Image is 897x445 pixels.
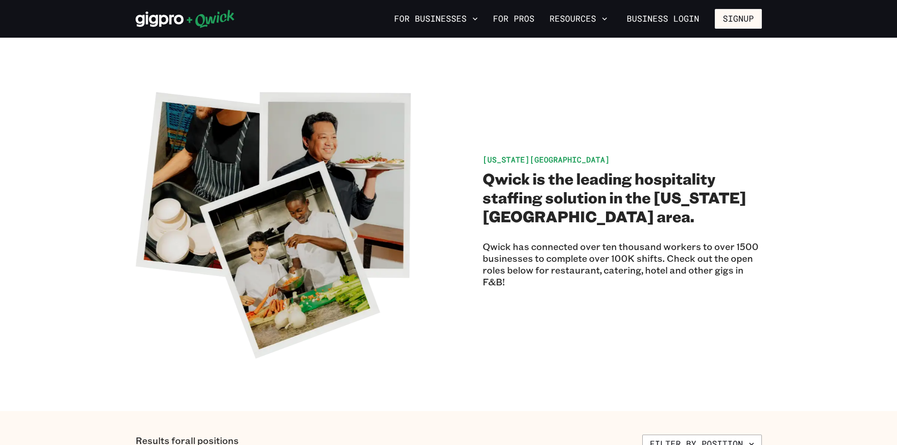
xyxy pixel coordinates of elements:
[483,241,762,288] p: Qwick has connected over ten thousand workers to over 1500 businesses to complete over 100K shift...
[715,9,762,29] button: Signup
[483,169,762,226] h2: Qwick is the leading hospitality staffing solution in the [US_STATE][GEOGRAPHIC_DATA] area.
[136,85,415,364] img: A collection of images of people working gigs.
[619,9,707,29] a: Business Login
[489,11,538,27] a: For Pros
[546,11,611,27] button: Resources
[483,154,610,164] span: [US_STATE][GEOGRAPHIC_DATA]
[390,11,482,27] button: For Businesses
